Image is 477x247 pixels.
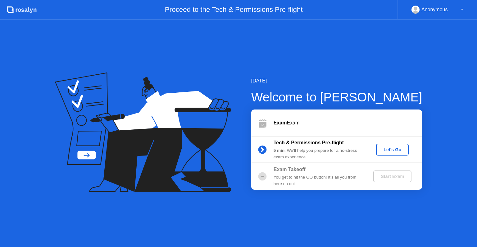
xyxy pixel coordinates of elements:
[421,6,448,14] div: Anonymous
[373,170,411,182] button: Start Exam
[461,6,464,14] div: ▼
[274,119,422,127] div: Exam
[274,140,344,145] b: Tech & Permissions Pre-flight
[376,174,409,179] div: Start Exam
[274,174,363,187] div: You get to hit the GO button! It’s all you from here on out
[274,120,287,125] b: Exam
[274,148,285,153] b: 5 min
[376,144,409,156] button: Let's Go
[274,147,363,160] div: : We’ll help you prepare for a no-stress exam experience
[379,147,406,152] div: Let's Go
[251,88,422,106] div: Welcome to [PERSON_NAME]
[251,77,422,85] div: [DATE]
[274,167,306,172] b: Exam Takeoff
